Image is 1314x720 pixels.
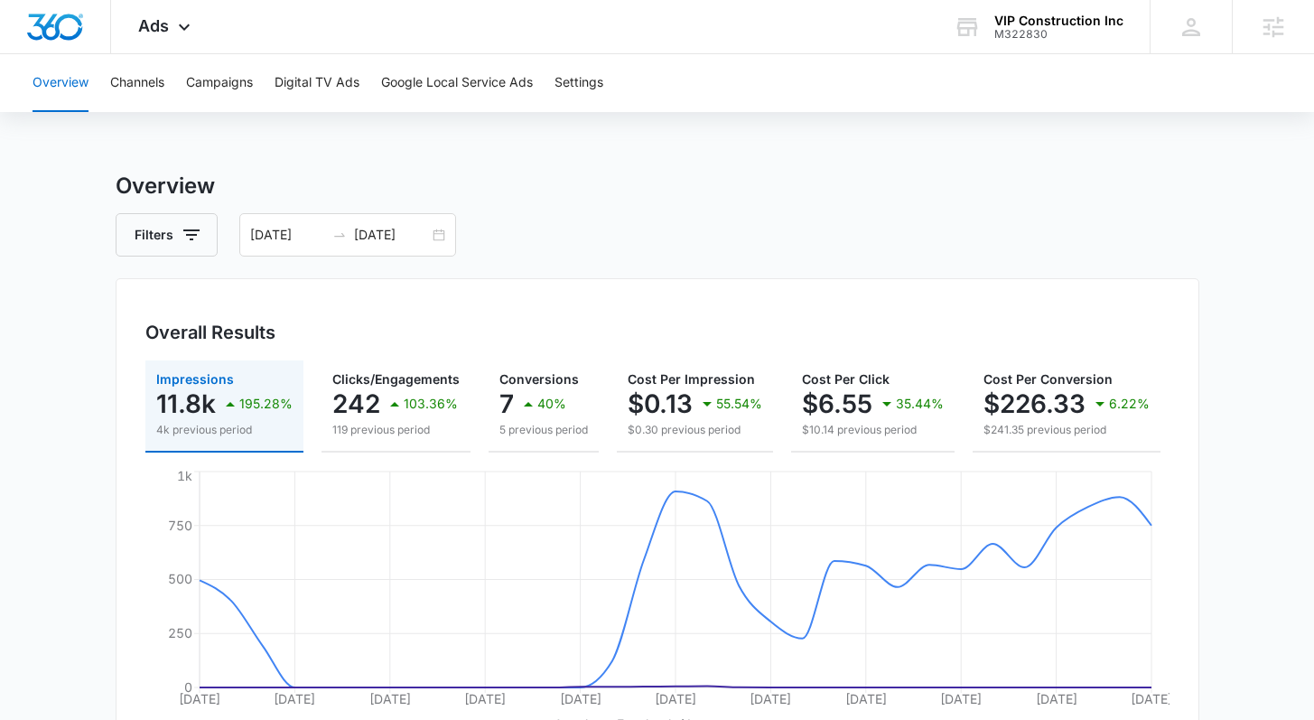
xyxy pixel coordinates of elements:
[156,422,293,438] p: 4k previous period
[802,389,872,418] p: $6.55
[368,691,410,706] tspan: [DATE]
[156,371,234,387] span: Impressions
[994,14,1123,28] div: account name
[184,679,192,695] tspan: 0
[168,518,192,533] tspan: 750
[275,54,359,112] button: Digital TV Ads
[156,389,216,418] p: 11.8k
[332,371,460,387] span: Clicks/Engagements
[332,422,460,438] p: 119 previous period
[250,225,325,245] input: Start date
[554,54,603,112] button: Settings
[116,213,218,257] button: Filters
[716,397,762,410] p: 55.54%
[1035,691,1076,706] tspan: [DATE]
[145,319,275,346] h3: Overall Results
[110,54,164,112] button: Channels
[499,371,579,387] span: Conversions
[628,422,762,438] p: $0.30 previous period
[332,228,347,242] span: to
[274,691,315,706] tspan: [DATE]
[464,691,506,706] tspan: [DATE]
[896,397,944,410] p: 35.44%
[940,691,982,706] tspan: [DATE]
[179,691,220,706] tspan: [DATE]
[983,371,1113,387] span: Cost Per Conversion
[168,571,192,586] tspan: 500
[177,468,192,483] tspan: 1k
[802,371,890,387] span: Cost Per Click
[404,397,458,410] p: 103.36%
[332,389,380,418] p: 242
[802,422,944,438] p: $10.14 previous period
[1109,397,1150,410] p: 6.22%
[994,28,1123,41] div: account id
[354,225,429,245] input: End date
[239,397,293,410] p: 195.28%
[983,422,1150,438] p: $241.35 previous period
[537,397,566,410] p: 40%
[116,170,1199,202] h3: Overview
[168,625,192,641] tspan: 250
[750,691,791,706] tspan: [DATE]
[499,389,514,418] p: 7
[33,54,89,112] button: Overview
[844,691,886,706] tspan: [DATE]
[655,691,696,706] tspan: [DATE]
[332,228,347,242] span: swap-right
[559,691,601,706] tspan: [DATE]
[983,389,1086,418] p: $226.33
[381,54,533,112] button: Google Local Service Ads
[138,16,169,35] span: Ads
[628,371,755,387] span: Cost Per Impression
[186,54,253,112] button: Campaigns
[628,389,693,418] p: $0.13
[499,422,588,438] p: 5 previous period
[1131,691,1172,706] tspan: [DATE]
